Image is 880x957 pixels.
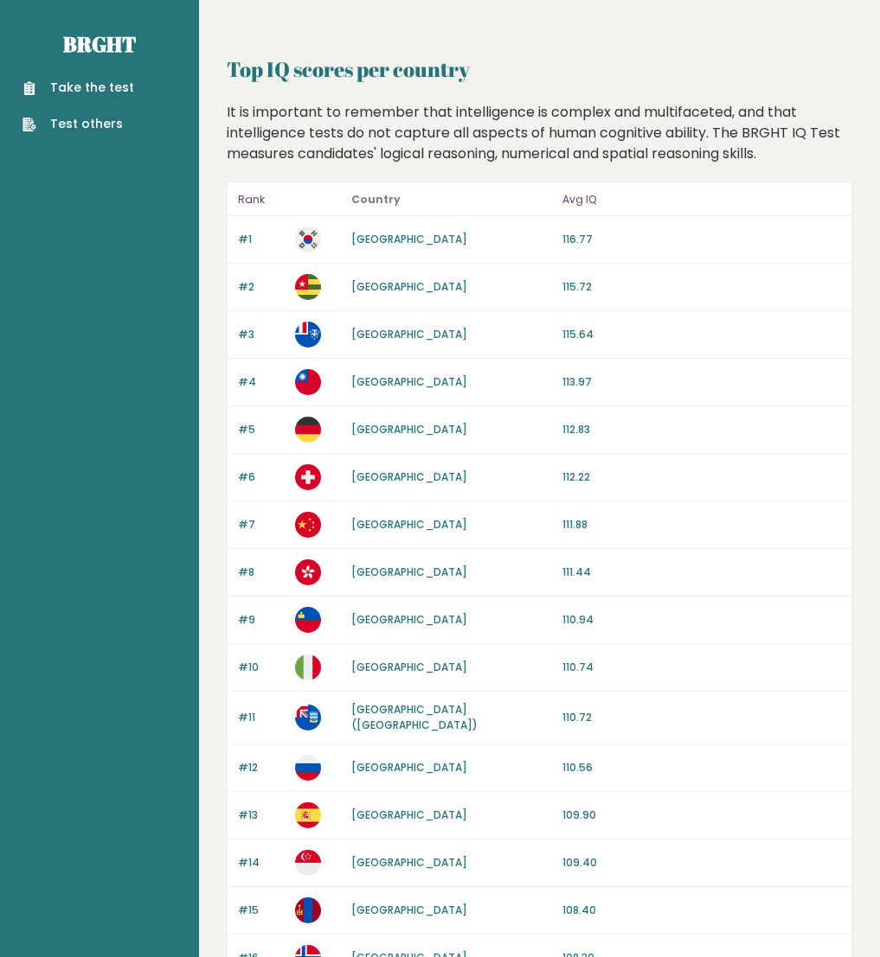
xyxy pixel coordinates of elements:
img: it.svg [295,654,321,680]
p: #8 [238,565,285,580]
a: Take the test [22,79,134,97]
a: [GEOGRAPHIC_DATA] [351,469,467,484]
p: #12 [238,760,285,775]
p: #5 [238,422,285,437]
a: [GEOGRAPHIC_DATA] [351,660,467,674]
img: tf.svg [295,322,321,348]
a: Brght [63,30,136,58]
img: tw.svg [295,369,321,395]
p: 111.44 [562,565,841,580]
img: mn.svg [295,897,321,923]
p: #2 [238,279,285,295]
a: [GEOGRAPHIC_DATA] [351,232,467,246]
img: tg.svg [295,274,321,300]
img: cn.svg [295,512,321,538]
b: Country [351,192,401,207]
p: #11 [238,710,285,725]
img: hk.svg [295,559,321,585]
a: [GEOGRAPHIC_DATA] [351,612,467,627]
a: [GEOGRAPHIC_DATA] ([GEOGRAPHIC_DATA]) [351,702,478,732]
a: [GEOGRAPHIC_DATA] [351,903,467,917]
p: #13 [238,807,285,823]
p: 111.88 [562,517,841,533]
img: kr.svg [295,226,321,252]
p: Rank [238,189,285,210]
p: #4 [238,374,285,390]
a: [GEOGRAPHIC_DATA] [351,807,467,822]
p: 110.94 [562,612,841,628]
a: [GEOGRAPHIC_DATA] [351,327,467,341]
p: 110.72 [562,710,841,725]
p: 109.90 [562,807,841,823]
a: Test others [22,115,134,133]
p: 112.83 [562,422,841,437]
p: #10 [238,660,285,675]
a: [GEOGRAPHIC_DATA] [351,279,467,294]
p: #9 [238,612,285,628]
h2: Top IQ scores per country [227,54,852,85]
img: fk.svg [295,705,321,731]
img: es.svg [295,802,321,828]
a: [GEOGRAPHIC_DATA] [351,422,467,437]
div: It is important to remember that intelligence is complex and multifaceted, and that intelligence ... [221,102,859,164]
p: 115.72 [562,279,841,295]
p: #3 [238,327,285,342]
p: 112.22 [562,469,841,485]
a: [GEOGRAPHIC_DATA] [351,565,467,579]
p: 108.40 [562,903,841,918]
p: 110.56 [562,760,841,775]
img: ch.svg [295,464,321,490]
p: 109.40 [562,855,841,871]
a: [GEOGRAPHIC_DATA] [351,517,467,532]
p: 110.74 [562,660,841,675]
p: 116.77 [562,232,841,247]
a: [GEOGRAPHIC_DATA] [351,760,467,775]
img: de.svg [295,417,321,443]
p: 113.97 [562,374,841,390]
p: #6 [238,469,285,485]
p: 115.64 [562,327,841,342]
a: [GEOGRAPHIC_DATA] [351,374,467,389]
p: #14 [238,855,285,871]
p: #7 [238,517,285,533]
p: #1 [238,232,285,247]
p: #15 [238,903,285,918]
img: li.svg [295,607,321,633]
a: [GEOGRAPHIC_DATA] [351,855,467,870]
p: Avg IQ [562,189,841,210]
img: ru.svg [295,755,321,781]
img: sg.svg [295,850,321,876]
